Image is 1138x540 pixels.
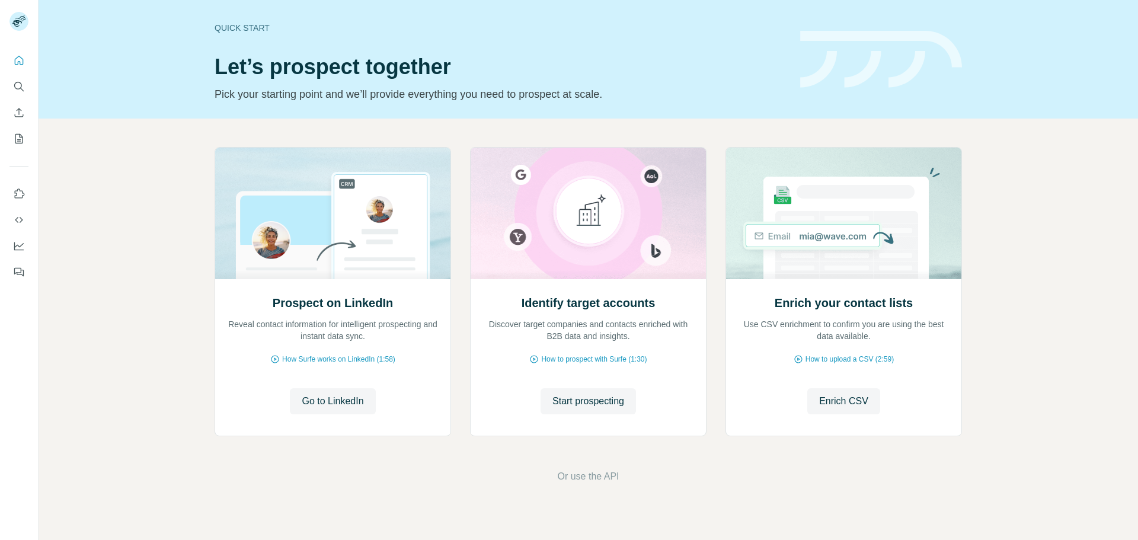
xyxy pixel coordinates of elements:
button: My lists [9,128,28,149]
div: Quick start [215,22,786,34]
img: Enrich your contact lists [725,148,962,279]
span: Go to LinkedIn [302,394,363,408]
img: banner [800,31,962,88]
h2: Enrich your contact lists [775,295,913,311]
p: Use CSV enrichment to confirm you are using the best data available. [738,318,950,342]
button: Use Surfe on LinkedIn [9,183,28,205]
span: How to upload a CSV (2:59) [805,354,894,365]
button: Dashboard [9,235,28,257]
span: How Surfe works on LinkedIn (1:58) [282,354,395,365]
button: Enrich CSV [807,388,880,414]
h1: Let’s prospect together [215,55,786,79]
button: Search [9,76,28,97]
button: Or use the API [557,469,619,484]
img: Identify target accounts [470,148,707,279]
button: Feedback [9,261,28,283]
img: Prospect on LinkedIn [215,148,451,279]
p: Pick your starting point and we’ll provide everything you need to prospect at scale. [215,86,786,103]
span: How to prospect with Surfe (1:30) [541,354,647,365]
button: Enrich CSV [9,102,28,123]
h2: Prospect on LinkedIn [273,295,393,311]
p: Reveal contact information for intelligent prospecting and instant data sync. [227,318,439,342]
button: Start prospecting [541,388,636,414]
h2: Identify target accounts [522,295,656,311]
button: Quick start [9,50,28,71]
button: Go to LinkedIn [290,388,375,414]
button: Use Surfe API [9,209,28,231]
span: Start prospecting [552,394,624,408]
p: Discover target companies and contacts enriched with B2B data and insights. [482,318,694,342]
span: Enrich CSV [819,394,868,408]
